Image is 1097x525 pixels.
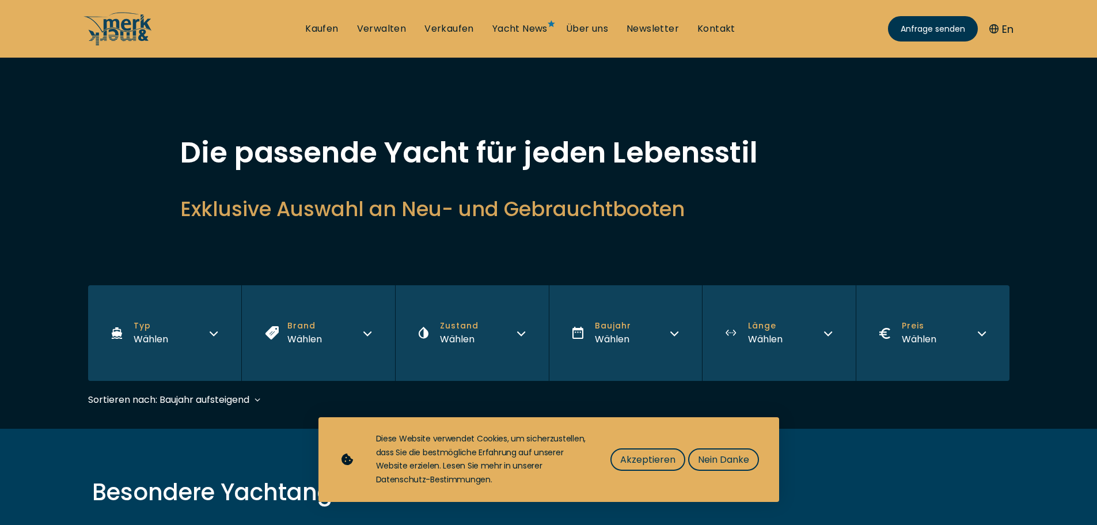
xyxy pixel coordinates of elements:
[566,22,608,35] a: Über uns
[595,332,631,346] div: Wählen
[424,22,474,35] a: Verkaufen
[902,320,936,332] span: Preis
[697,22,735,35] a: Kontakt
[440,320,479,332] span: Zustand
[702,285,856,381] button: LängeWählen
[376,474,491,485] a: Datenschutz-Bestimmungen
[549,285,703,381] button: BaujahrWählen
[688,448,759,471] button: Nein Danke
[134,320,168,332] span: Typ
[989,21,1014,37] button: En
[241,285,395,381] button: BrandWählen
[748,332,783,346] div: Wählen
[287,332,322,346] div: Wählen
[134,332,168,346] div: Wählen
[492,22,548,35] a: Yacht News
[440,332,479,346] div: Wählen
[748,320,783,332] span: Länge
[856,285,1009,381] button: PreisWählen
[627,22,679,35] a: Newsletter
[376,432,587,487] div: Diese Website verwendet Cookies, um sicherzustellen, dass Sie die bestmögliche Erfahrung auf unse...
[888,16,978,41] a: Anfrage senden
[620,452,675,467] span: Akzeptieren
[88,392,249,407] div: Sortieren nach: Baujahr aufsteigend
[357,22,407,35] a: Verwalten
[595,320,631,332] span: Baujahr
[305,22,338,35] a: Kaufen
[901,23,965,35] span: Anfrage senden
[88,285,242,381] button: TypWählen
[395,285,549,381] button: ZustandWählen
[287,320,322,332] span: Brand
[610,448,685,471] button: Akzeptieren
[180,138,917,167] h1: Die passende Yacht für jeden Lebensstil
[180,195,917,223] h2: Exklusive Auswahl an Neu- und Gebrauchtbooten
[698,452,749,467] span: Nein Danke
[902,332,936,346] div: Wählen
